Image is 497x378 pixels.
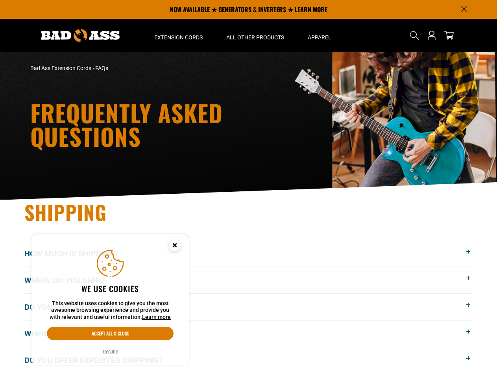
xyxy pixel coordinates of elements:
summary: Extension Cords [142,19,214,52]
button: How much is shipping? [24,241,473,267]
h1: Frequently Asked Questions [30,101,318,148]
summary: All Other Products [214,19,296,52]
span: Do you ship to [GEOGRAPHIC_DATA]? [24,301,178,313]
a: Learn more [142,314,171,320]
button: Decline [100,348,120,356]
span: Where do you ship? [24,274,116,286]
span: All Other Products [226,34,284,41]
button: When will my order get here? [24,321,473,347]
button: Do you ship to [GEOGRAPHIC_DATA]? [24,294,473,320]
button: Where do you ship? [24,267,473,293]
button: Do you offer expedited shipping? [24,347,473,374]
p: This website uses cookies to give you the most awesome browsing experience and provide you with r... [47,300,174,321]
span: Extension Cords [154,34,203,41]
span: When will my order get here? [24,328,161,339]
span: › [92,65,94,71]
span: FAQs [95,65,108,71]
img: Bad Ass Extension Cords [41,29,120,42]
h2: We use cookies [47,283,174,294]
summary: Apparel [296,19,343,52]
span: Do you offer expedited shipping? [24,354,174,366]
a: Bad Ass Extension Cords [30,65,91,71]
summary: Search [408,29,421,42]
span: How much is shipping? [24,248,130,259]
span: Apparel [308,34,331,41]
button: Accept all & close [47,327,174,340]
aside: Cookie Consent [31,234,189,366]
span: Shipping [24,197,107,226]
nav: breadcrumbs [30,64,318,72]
